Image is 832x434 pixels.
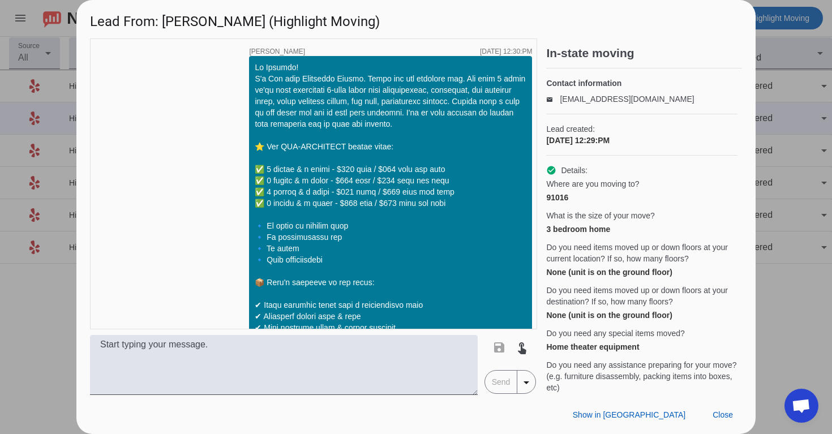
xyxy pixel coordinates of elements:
span: Details: [561,165,587,176]
span: Do you need items moved up or down floors at your destination? If so, how many floors? [546,285,737,307]
mat-icon: touch_app [515,341,529,354]
span: What is the size of your move? [546,210,654,221]
div: [DATE] 12:30:PM [480,48,532,55]
mat-icon: arrow_drop_down [520,376,533,389]
div: None (unit is on the ground floor) [546,310,737,321]
div: 91016 [546,192,737,203]
h4: Contact information [546,78,737,89]
span: [PERSON_NAME] [249,48,305,55]
mat-icon: check_circle [546,165,556,175]
button: Show in [GEOGRAPHIC_DATA] [564,405,694,425]
span: Do you need items moved up or down floors at your current location? If so, how many floors? [546,242,737,264]
mat-icon: email [546,96,560,102]
span: Show in [GEOGRAPHIC_DATA] [573,410,685,419]
div: [DATE] 12:29:PM [546,135,737,146]
a: [EMAIL_ADDRESS][DOMAIN_NAME] [560,94,694,104]
h2: In-state moving [546,48,742,59]
button: Close [704,405,742,425]
span: Do you need any special items moved? [546,328,684,339]
div: 3 bedroom home [546,224,737,235]
span: Close [713,410,733,419]
div: Home theater equipment [546,341,737,353]
span: Lead created: [546,123,737,135]
div: Open chat [784,389,818,423]
span: Where are you moving to? [546,178,639,190]
div: None (unit is on the ground floor) [546,267,737,278]
span: Do you need any assistance preparing for your move? (e.g. furniture disassembly, packing items in... [546,359,737,393]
